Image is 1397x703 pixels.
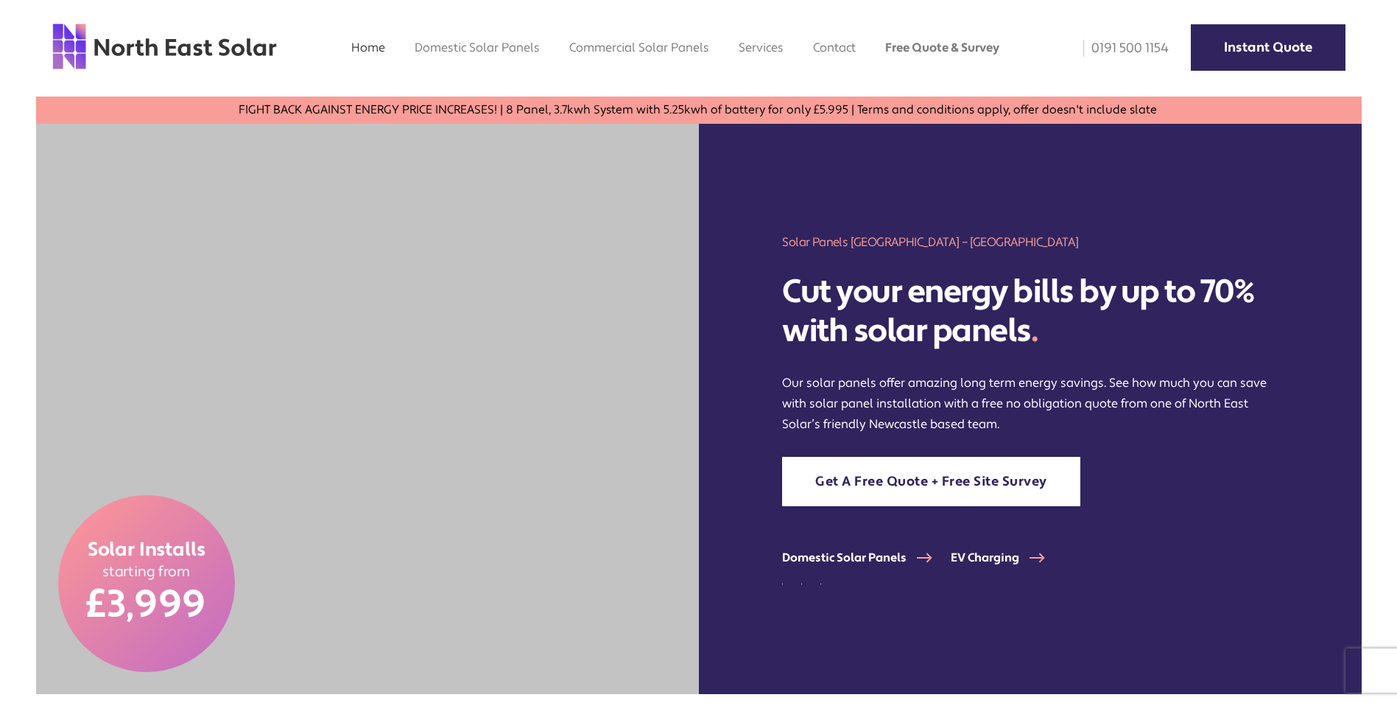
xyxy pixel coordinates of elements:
span: . [1031,310,1038,351]
img: two men holding a solar panel in the north east [36,124,699,694]
img: north east solar logo [52,22,278,71]
a: Free Quote & Survey [885,40,999,55]
img: which logo [676,671,677,672]
a: Contact [813,40,856,55]
h2: Cut your energy bills by up to 70% with solar panels [782,273,1277,351]
a: Instant Quote [1191,24,1345,71]
span: £3,999 [86,581,206,629]
span: Solar Installs [88,538,205,563]
a: Domestic Solar Panels [782,550,951,565]
a: EV Charging [951,550,1063,565]
a: Home [351,40,385,55]
span: starting from [102,563,191,581]
p: Our solar panels offer amazing long term energy savings. See how much you can save with solar pan... [782,373,1277,435]
a: 0191 500 1154 [1073,40,1169,57]
a: Get A Free Quote + Free Site Survey [782,457,1080,506]
a: Domestic Solar Panels [415,40,540,55]
a: Solar Installs starting from £3,999 [58,495,235,672]
a: Services [739,40,784,55]
h1: Solar Panels [GEOGRAPHIC_DATA] – [GEOGRAPHIC_DATA] [782,234,1277,251]
a: Commercial Solar Panels [569,40,709,55]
